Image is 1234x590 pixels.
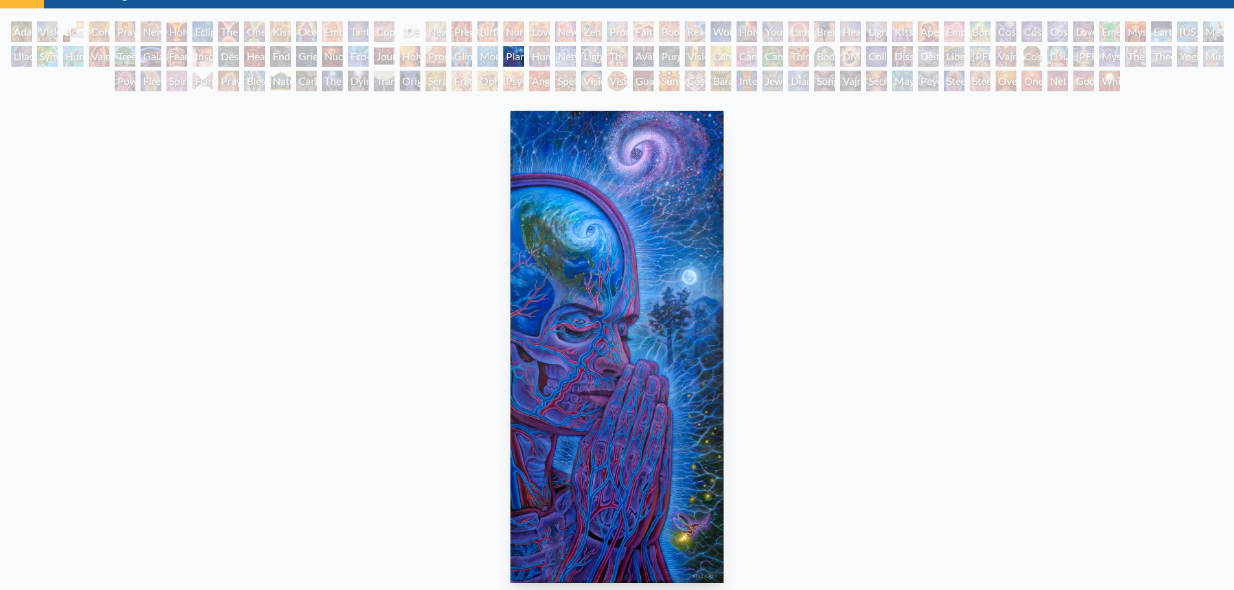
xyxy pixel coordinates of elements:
div: Liberation Through Seeing [944,46,965,67]
div: Holy Grail [166,21,187,42]
div: Newborn [426,21,446,42]
div: Blessing Hand [244,71,265,91]
div: Bond [970,21,990,42]
div: Cannabis Sutra [737,46,757,67]
div: Original Face [400,71,420,91]
div: Jewel Being [762,71,783,91]
div: Kissing [270,21,291,42]
div: [US_STATE] Song [1177,21,1198,42]
div: Endarkenment [270,46,291,67]
div: Cosmic [DEMOGRAPHIC_DATA] [1022,46,1042,67]
div: Spirit Animates the Flesh [166,71,187,91]
div: Seraphic Transport Docking on the Third Eye [426,71,446,91]
div: Gaia [141,46,161,67]
div: Net of Being [1047,71,1068,91]
div: Transfiguration [374,71,394,91]
div: Networks [555,46,576,67]
div: Body/Mind as a Vibratory Field of Energy [814,46,835,67]
div: Dalai Lama [1047,46,1068,67]
div: Mystic Eye [1099,46,1120,67]
div: Third Eye Tears of Joy [788,46,809,67]
div: Caring [296,71,317,91]
div: Fear [166,46,187,67]
div: Steeplehead 2 [970,71,990,91]
div: White Light [1099,71,1120,91]
div: Mudra [1203,46,1224,67]
div: Embracing [322,21,343,42]
div: Ophanic Eyelash [477,71,498,91]
div: Secret Writing Being [866,71,887,91]
div: Vajra Being [840,71,861,91]
div: Power to the Peaceful [115,71,135,91]
div: One [1022,71,1042,91]
div: Cosmic Lovers [1047,21,1068,42]
div: Purging [659,46,680,67]
div: Vajra Guru [996,46,1016,67]
div: Earth Energies [1151,21,1172,42]
div: Eclipse [192,21,213,42]
div: Tree & Person [115,46,135,67]
div: Lilacs [11,46,32,67]
div: The Soul Finds It's Way [322,71,343,91]
div: Diamond Being [788,71,809,91]
div: Praying Hands [218,71,239,91]
div: Pregnancy [451,21,472,42]
div: Prostration [426,46,446,67]
div: Yogi & the Möbius Sphere [1177,46,1198,67]
div: Collective Vision [866,46,887,67]
div: Holy Family [737,21,757,42]
div: [DEMOGRAPHIC_DATA] Embryo [400,21,420,42]
div: Cannabis Mudra [711,46,731,67]
div: Journey of the Wounded Healer [374,46,394,67]
div: Boo-boo [659,21,680,42]
div: Vajra Horse [89,46,109,67]
div: Fractal Eyes [451,71,472,91]
div: Despair [218,46,239,67]
div: Holy Fire [400,46,420,67]
div: Hands that See [192,71,213,91]
div: Human Geometry [529,46,550,67]
div: Monochord [477,46,498,67]
div: Vision Crystal [581,71,602,91]
div: Dying [348,71,369,91]
div: Firewalking [141,71,161,91]
div: Nursing [503,21,524,42]
div: Cosmic Creativity [996,21,1016,42]
div: Contemplation [89,21,109,42]
img: Planetary-Prayers-2010-Alex-Grey-watermarked.jpeg [510,111,724,583]
div: Body, Mind, Spirit [63,21,84,42]
div: Visionary Origin of Language [37,21,58,42]
div: Sunyata [659,71,680,91]
div: Birth [477,21,498,42]
div: Healing [840,21,861,42]
div: Song of Vajra Being [814,71,835,91]
div: Lightweaver [866,21,887,42]
div: One Taste [244,21,265,42]
div: Cannabacchus [762,46,783,67]
div: Lightworker [581,46,602,67]
div: Insomnia [192,46,213,67]
div: Aperture [918,21,939,42]
div: The Kiss [218,21,239,42]
div: Guardian of Infinite Vision [633,71,654,91]
div: Cosmic Elf [685,71,705,91]
div: Reading [685,21,705,42]
div: Tantra [348,21,369,42]
div: Dissectional Art for Tool's Lateralus CD [892,46,913,67]
div: Laughing Man [788,21,809,42]
div: Metamorphosis [1203,21,1224,42]
div: Breathing [814,21,835,42]
div: Copulating [374,21,394,42]
div: Zena Lotus [581,21,602,42]
div: Nuclear Crucifixion [322,46,343,67]
div: Oversoul [996,71,1016,91]
div: Mysteriosa 2 [1125,21,1146,42]
div: Symbiosis: Gall Wasp & Oak Tree [37,46,58,67]
div: Nature of Mind [270,71,291,91]
div: The Seer [1125,46,1146,67]
div: Peyote Being [918,71,939,91]
div: Bardo Being [711,71,731,91]
div: Praying [115,21,135,42]
div: Glimpsing the Empyrean [451,46,472,67]
div: Headache [244,46,265,67]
